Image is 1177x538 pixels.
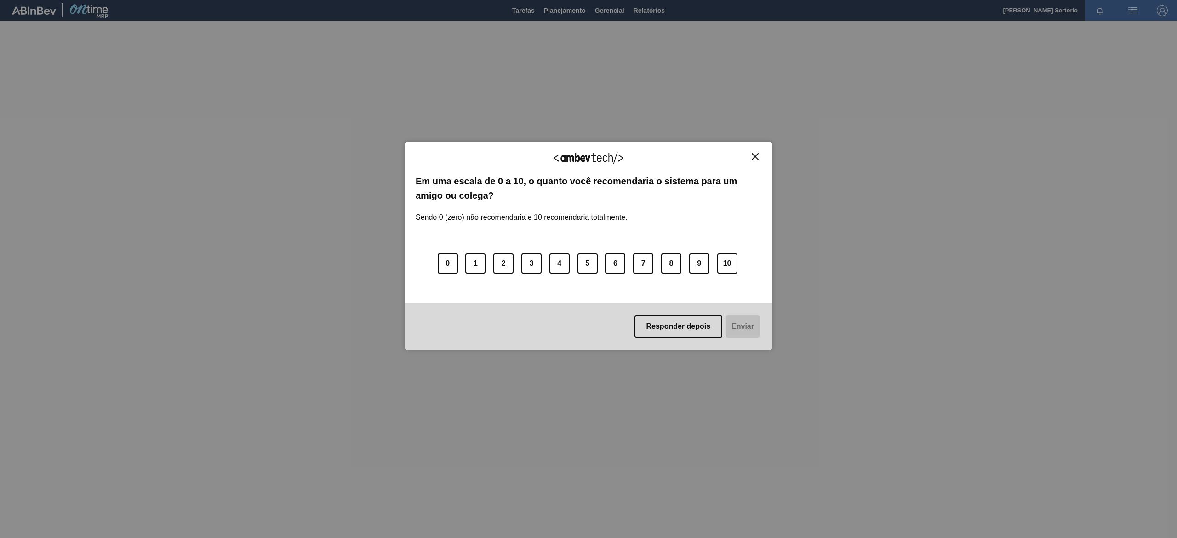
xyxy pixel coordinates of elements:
button: 9 [689,253,709,274]
label: Sendo 0 (zero) não recomendaria e 10 recomendaria totalmente. [416,202,628,222]
button: 0 [438,253,458,274]
img: Close [752,153,759,160]
button: 7 [633,253,653,274]
button: 4 [549,253,570,274]
button: Responder depois [634,315,723,338]
button: Close [749,153,761,160]
button: 8 [661,253,681,274]
img: Logo Ambevtech [554,152,623,164]
button: 6 [605,253,625,274]
label: Em uma escala de 0 a 10, o quanto você recomendaria o sistema para um amigo ou colega? [416,174,761,202]
button: 1 [465,253,486,274]
button: 5 [577,253,598,274]
button: 2 [493,253,514,274]
button: 3 [521,253,542,274]
button: 10 [717,253,737,274]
